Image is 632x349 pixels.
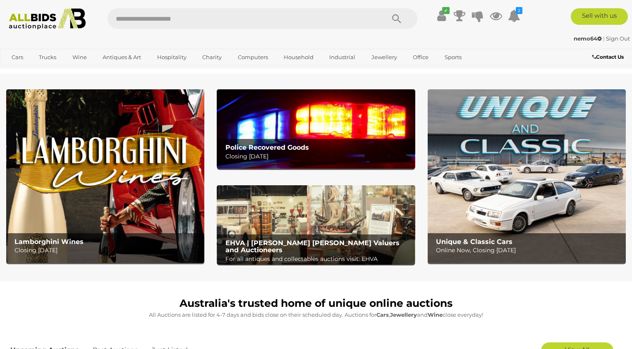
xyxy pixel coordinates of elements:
a: Cars [6,50,29,64]
b: EHVA | [PERSON_NAME] [PERSON_NAME] Valuers and Auctioneers [225,239,400,254]
span: | [603,35,605,42]
a: Trucks [34,50,62,64]
a: Industrial [324,50,361,64]
i: ✔ [442,7,450,14]
strong: nemo64 [574,35,602,42]
i: 2 [516,7,522,14]
a: Computers [232,50,273,64]
a: Charity [197,50,227,64]
img: Lamborghini Wines [6,89,204,263]
a: Sports [439,50,467,64]
a: EHVA | Evans Hastings Valuers and Auctioneers EHVA | [PERSON_NAME] [PERSON_NAME] Valuers and Auct... [217,185,415,265]
a: Contact Us [592,53,626,62]
img: Police Recovered Goods [217,89,415,169]
strong: Cars [376,311,389,318]
a: Office [407,50,434,64]
p: Closing [DATE] [14,245,200,256]
img: Unique & Classic Cars [428,89,626,263]
b: Contact Us [592,54,624,60]
a: Police Recovered Goods Police Recovered Goods Closing [DATE] [217,89,415,169]
a: Hospitality [152,50,192,64]
a: Unique & Classic Cars Unique & Classic Cars Online Now, Closing [DATE] [428,89,626,263]
b: Unique & Classic Cars [436,238,512,246]
p: Online Now, Closing [DATE] [436,245,622,256]
a: Sign Out [606,35,630,42]
button: Search [376,8,417,29]
h1: Australia's trusted home of unique online auctions [10,298,622,309]
img: Allbids.com.au [5,8,90,30]
p: Closing [DATE] [225,151,411,162]
b: Police Recovered Goods [225,143,309,151]
a: Antiques & Art [97,50,146,64]
a: Household [278,50,319,64]
a: Sell with us [571,8,628,25]
p: For all antiques and collectables auctions visit: EHVA [225,254,411,264]
p: All Auctions are listed for 4-7 days and bids close on their scheduled day. Auctions for , and cl... [10,310,622,320]
a: 2 [508,8,520,23]
a: ✔ [435,8,448,23]
strong: Wine [428,311,443,318]
b: Lamborghini Wines [14,238,84,246]
a: nemo64 [574,35,603,42]
a: [GEOGRAPHIC_DATA] [6,65,76,78]
strong: Jewellery [390,311,417,318]
img: EHVA | Evans Hastings Valuers and Auctioneers [217,185,415,265]
a: Lamborghini Wines Lamborghini Wines Closing [DATE] [6,89,204,263]
a: Jewellery [366,50,402,64]
a: Wine [67,50,92,64]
